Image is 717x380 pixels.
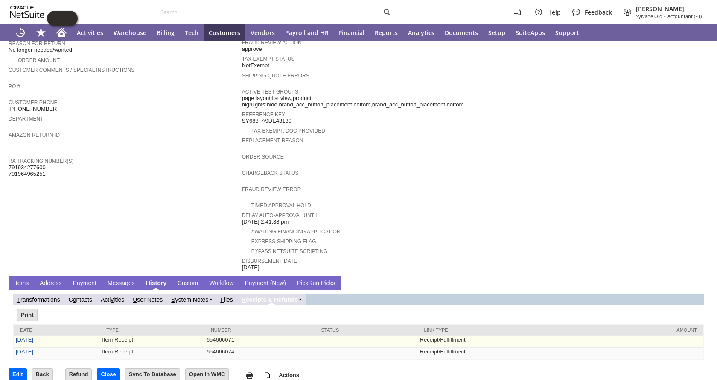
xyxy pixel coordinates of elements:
svg: Recent Records [15,27,26,38]
span: y [252,280,255,286]
span: M [108,280,113,286]
div: Link Type [424,327,559,333]
a: Custom [175,280,200,288]
a: Transformations [17,296,60,303]
span: o [73,296,76,303]
svg: Shortcuts [36,27,46,38]
div: Status [321,327,411,333]
a: [DATE] [16,336,33,343]
td: Receipt/Fulfillment [418,336,565,348]
span: Warehouse [114,29,146,37]
a: Workflow [207,280,236,288]
span: Financial [339,29,364,37]
td: 654666074 [204,348,315,359]
span: Documents [445,29,478,37]
span: SuiteApps [516,29,545,37]
a: [DATE] [16,348,33,355]
svg: Home [56,27,67,38]
a: Reason For Return [9,41,65,47]
a: Customer Phone [9,100,57,106]
a: Bypass NetSuite Scripting [251,248,327,254]
span: Activities [77,29,103,37]
td: Item Receipt [100,348,204,359]
a: Delay Auto-Approval Until [242,212,318,218]
span: approve [242,46,262,53]
a: Active Test Groups [242,89,298,95]
a: Unrolled view on [693,278,703,288]
span: F [220,296,224,303]
a: Actions [275,372,303,378]
a: Reference Key [242,112,285,118]
a: Reports [370,24,403,41]
span: Help [547,8,561,16]
span: Feedback [585,8,612,16]
a: Payroll and HR [280,24,334,41]
span: U [133,296,137,303]
span: [PERSON_NAME] [636,5,702,13]
span: SY688FA9DE43130 [242,118,291,124]
a: Disbursement Date [242,258,297,264]
input: Edit [9,369,26,380]
input: Open In WMC [186,369,229,380]
svg: logo [10,6,44,18]
span: Billing [157,29,175,37]
span: Customers [209,29,240,37]
a: Payment (New) [243,280,288,288]
a: User Notes [133,296,163,303]
a: Billing [152,24,180,41]
a: Analytics [403,24,440,41]
a: Recent Records [10,24,31,41]
a: Activities [72,24,108,41]
span: S [171,296,175,303]
td: 654666071 [204,336,315,348]
span: W [209,280,215,286]
a: Support [550,24,584,41]
span: No longer needed/wanted [9,47,72,53]
a: Contacts [69,296,92,303]
span: Sylvane Old [636,13,662,19]
a: Address [38,280,64,288]
a: Receipts & Refunds [242,296,298,303]
td: Receipt/Fulfillment [418,348,565,359]
a: Department [9,116,44,122]
a: Files [220,296,233,303]
a: PO # [9,83,20,89]
span: page layout:list view,product highlights:hide,brand_acc_button_placement:bottom,brand_acc_button_... [242,95,471,108]
span: Payroll and HR [285,29,329,37]
input: Close [97,369,119,380]
a: History [144,280,169,288]
a: Chargeback Status [242,170,299,176]
div: Number [211,327,309,333]
a: Setup [483,24,510,41]
a: Order Amount [18,57,60,63]
a: Tax Exempt Status [242,56,295,62]
a: SuiteApps [510,24,550,41]
a: Customers [204,24,245,41]
span: Accountant (F1) [667,13,702,19]
a: Express Shipping Flag [251,239,316,244]
iframe: Click here to launch Oracle Guided Learning Help Panel [47,11,78,26]
span: - [664,13,666,19]
div: Shortcuts [31,24,51,41]
a: Tech [180,24,204,41]
a: Financial [334,24,370,41]
a: Replacement reason [242,138,303,144]
a: Messages [105,280,137,288]
span: Vendors [251,29,275,37]
span: H [146,280,150,286]
span: T [17,296,20,303]
a: Awaiting Financing Application [251,229,341,235]
div: Type [106,327,198,333]
input: Refund [66,369,92,380]
a: PickRun Picks [295,280,337,288]
a: Fraud Review Error [242,186,301,192]
input: Search [159,7,382,17]
span: 791934277600 791964965251 [9,164,46,177]
span: Analytics [408,29,434,37]
td: Item Receipt [100,336,204,348]
span: k [305,280,308,286]
span: Oracle Guided Learning Widget. To move around, please hold and drag [62,11,78,26]
a: RA Tracking Number(s) [9,158,73,164]
span: Setup [488,29,505,37]
span: [DATE] [242,264,259,271]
